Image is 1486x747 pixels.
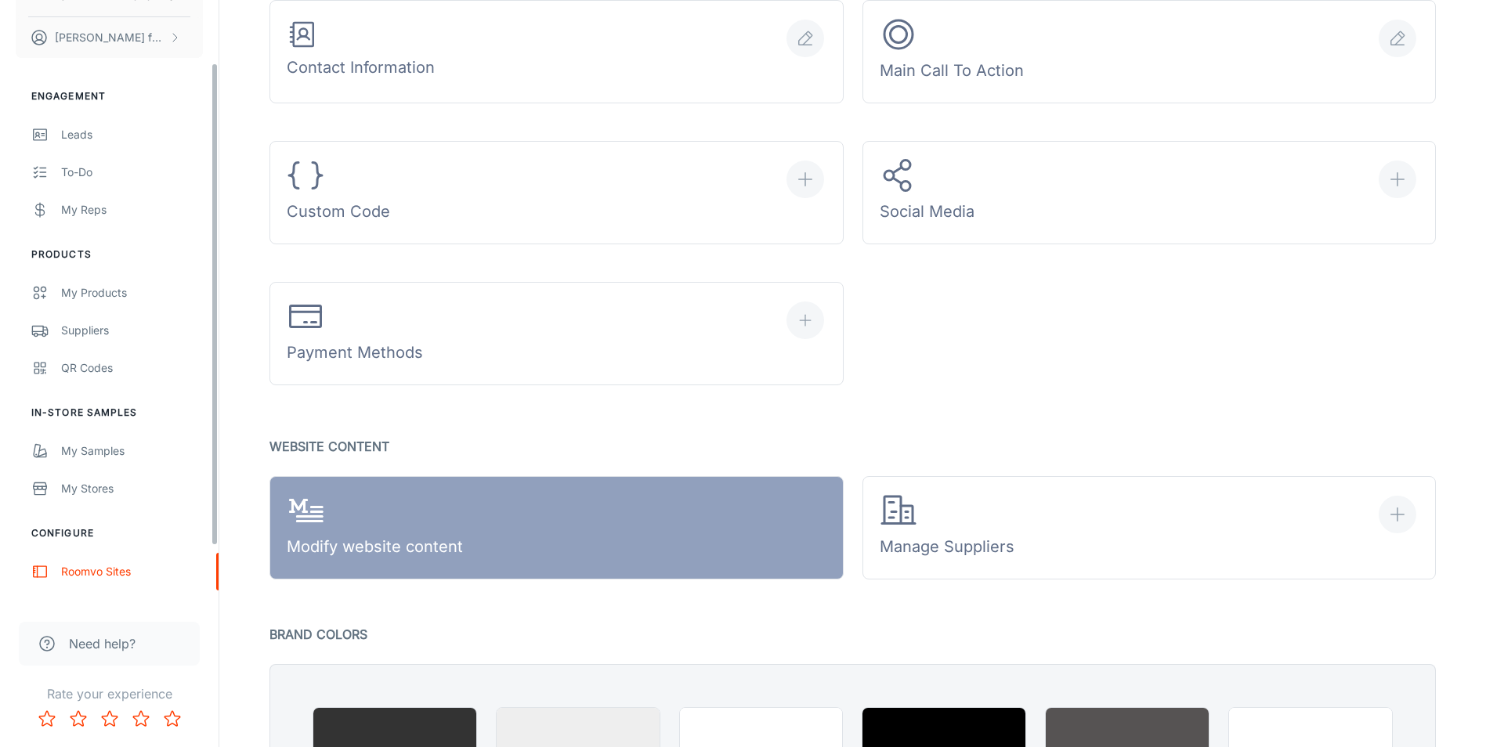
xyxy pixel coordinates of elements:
[269,435,1436,457] p: Website Content
[269,476,844,579] a: Modify website content
[61,322,203,339] div: Suppliers
[287,19,435,85] div: Contact Information
[94,703,125,734] button: Rate 3 star
[269,141,844,244] button: Custom Code
[13,684,206,703] p: Rate your experience
[61,480,203,497] div: My Stores
[880,16,1024,88] div: Main Call To Action
[880,492,1014,565] div: Manage Suppliers
[269,282,844,385] button: Payment Methods
[862,476,1437,579] button: Manage Suppliers
[31,703,63,734] button: Rate 1 star
[63,703,94,734] button: Rate 2 star
[61,442,203,460] div: My Samples
[287,492,463,565] div: Modify website content
[287,298,423,370] div: Payment Methods
[61,201,203,218] div: My Reps
[880,157,974,229] div: Social Media
[61,563,203,580] div: Roomvo Sites
[61,359,203,377] div: QR Codes
[269,623,1436,645] p: Brand Colors
[61,164,203,181] div: To-do
[125,703,157,734] button: Rate 4 star
[61,284,203,301] div: My Products
[16,17,203,58] button: [PERSON_NAME] fallon
[287,157,390,229] div: Custom Code
[69,634,136,653] span: Need help?
[61,126,203,143] div: Leads
[157,703,188,734] button: Rate 5 star
[55,29,165,46] p: [PERSON_NAME] fallon
[862,141,1437,244] button: Social Media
